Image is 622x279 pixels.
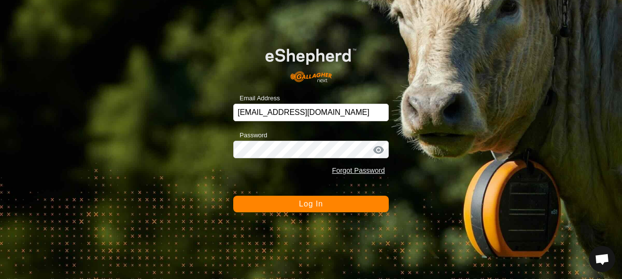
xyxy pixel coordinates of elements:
label: Password [233,130,267,140]
span: Log In [299,200,323,208]
button: Log In [233,196,389,212]
input: Email Address [233,104,389,121]
label: Email Address [233,93,280,103]
div: Open chat [589,246,615,272]
img: E-shepherd Logo [249,36,373,89]
a: Forgot Password [332,167,385,174]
